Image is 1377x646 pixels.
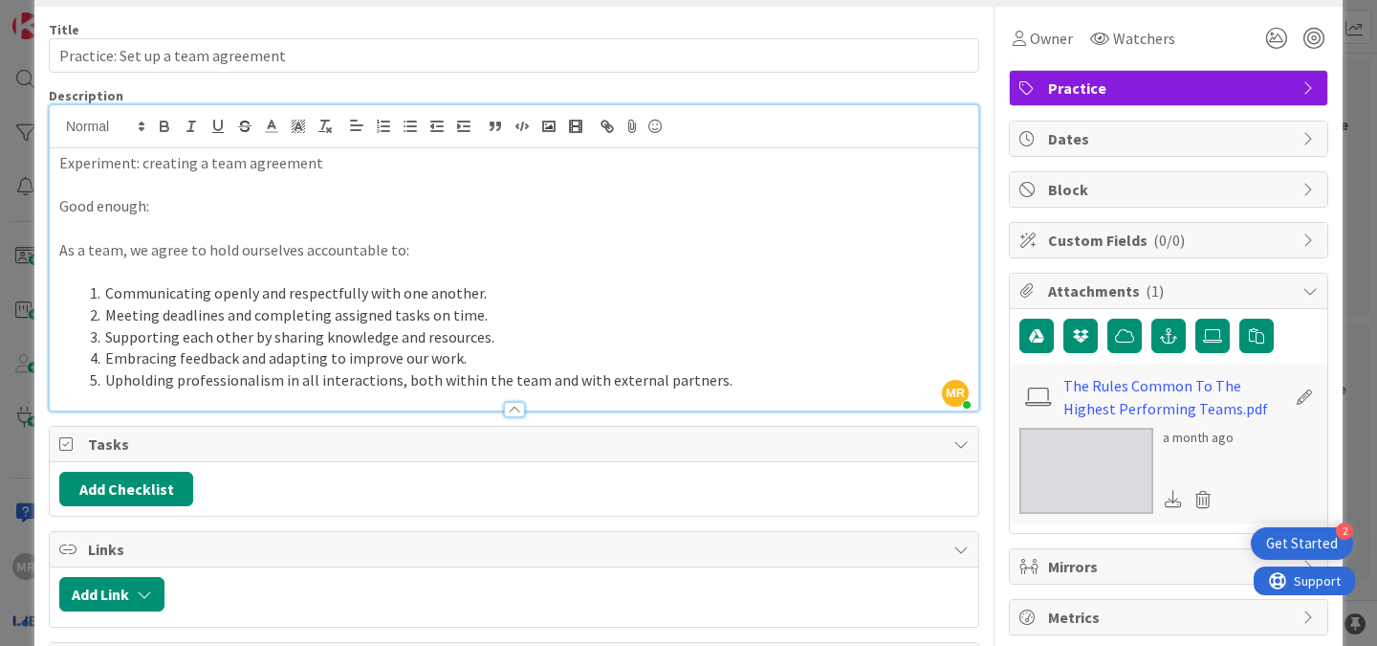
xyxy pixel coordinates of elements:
span: Metrics [1048,606,1293,629]
span: Mirrors [1048,555,1293,578]
span: Tasks [88,433,944,456]
li: Communicating openly and respectfully with one another. [82,282,969,304]
span: Owner [1030,27,1073,50]
span: ( 0/0 ) [1153,231,1185,250]
div: Download [1163,487,1184,512]
input: type card name here... [49,38,979,73]
li: Supporting each other by sharing knowledge and resources. [82,326,969,348]
li: Embracing feedback and adapting to improve our work. [82,347,969,369]
span: Watchers [1113,27,1175,50]
span: Support [40,3,87,26]
li: Upholding professionalism in all interactions, both within the team and with external partners. [82,369,969,391]
span: Description [49,87,123,104]
span: MR [942,380,969,407]
p: As a team, we agree to hold ourselves accountable to: [59,239,969,261]
span: Attachments [1048,279,1293,302]
div: a month ago [1163,428,1234,448]
a: The Rules Common To The Highest Performing Teams.pdf [1063,374,1285,420]
span: Practice [1048,77,1293,100]
div: Open Get Started checklist, remaining modules: 2 [1251,527,1353,560]
p: Experiment: creating a team agreement [59,152,969,174]
p: Good enough: [59,195,969,217]
div: Get Started [1266,534,1338,553]
label: Title [49,21,79,38]
span: Dates [1048,127,1293,150]
li: Meeting deadlines and completing assigned tasks on time. [82,304,969,326]
span: Custom Fields [1048,229,1293,252]
button: Add Checklist [59,472,193,506]
button: Add Link [59,577,164,612]
span: ( 1 ) [1146,281,1164,301]
div: 2 [1336,523,1353,540]
span: Block [1048,178,1293,201]
span: Links [88,538,944,561]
